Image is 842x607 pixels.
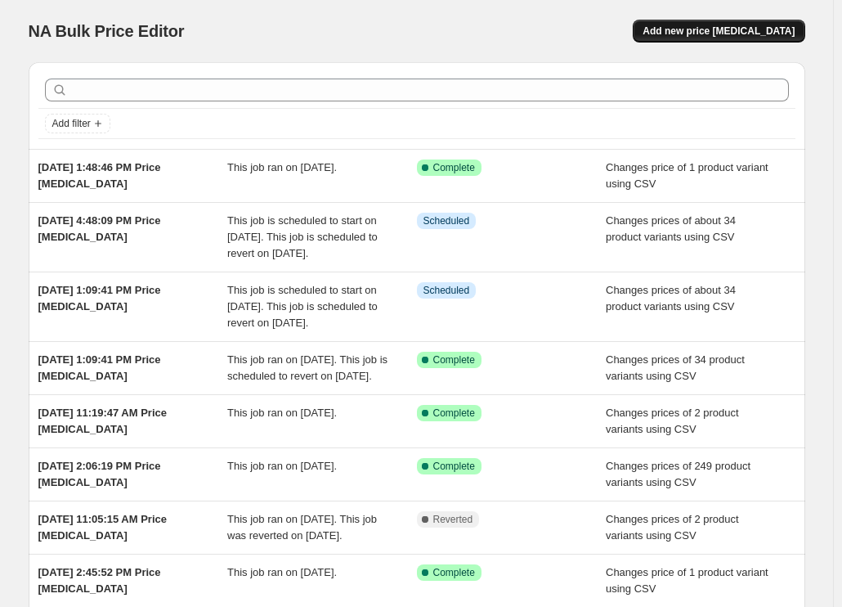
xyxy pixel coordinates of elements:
span: NA Bulk Price Editor [29,22,185,40]
span: Complete [433,353,475,366]
span: This job ran on [DATE]. [227,460,337,472]
span: Changes prices of about 34 product variants using CSV [606,214,736,243]
span: Changes price of 1 product variant using CSV [606,161,768,190]
button: Add new price [MEDICAL_DATA] [633,20,804,43]
span: Complete [433,407,475,420]
span: [DATE] 2:06:19 PM Price [MEDICAL_DATA] [38,460,161,488]
span: Changes prices of 2 product variants using CSV [606,513,739,542]
span: Changes prices of about 34 product variants using CSV [606,284,736,312]
span: [DATE] 11:05:15 AM Price [MEDICAL_DATA] [38,513,168,542]
span: [DATE] 2:45:52 PM Price [MEDICAL_DATA] [38,566,161,595]
span: Complete [433,161,475,174]
span: Scheduled [423,214,470,227]
span: Complete [433,566,475,579]
span: This job ran on [DATE]. [227,161,337,173]
span: This job ran on [DATE]. [227,566,337,578]
span: [DATE] 1:48:46 PM Price [MEDICAL_DATA] [38,161,161,190]
span: Complete [433,460,475,473]
span: Add new price [MEDICAL_DATA] [643,25,795,38]
button: Add filter [45,114,110,133]
span: This job is scheduled to start on [DATE]. This job is scheduled to revert on [DATE]. [227,214,378,259]
span: This job ran on [DATE]. This job is scheduled to revert on [DATE]. [227,353,387,382]
span: [DATE] 1:09:41 PM Price [MEDICAL_DATA] [38,353,161,382]
span: [DATE] 1:09:41 PM Price [MEDICAL_DATA] [38,284,161,312]
span: Scheduled [423,284,470,297]
span: Changes prices of 34 product variants using CSV [606,353,745,382]
span: Changes prices of 2 product variants using CSV [606,407,739,435]
span: Add filter [52,117,91,130]
span: This job ran on [DATE]. [227,407,337,419]
span: Changes prices of 249 product variants using CSV [606,460,750,488]
span: This job is scheduled to start on [DATE]. This job is scheduled to revert on [DATE]. [227,284,378,329]
span: Changes price of 1 product variant using CSV [606,566,768,595]
span: Reverted [433,513,473,526]
span: [DATE] 4:48:09 PM Price [MEDICAL_DATA] [38,214,161,243]
span: This job ran on [DATE]. This job was reverted on [DATE]. [227,513,377,542]
span: [DATE] 11:19:47 AM Price [MEDICAL_DATA] [38,407,168,435]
